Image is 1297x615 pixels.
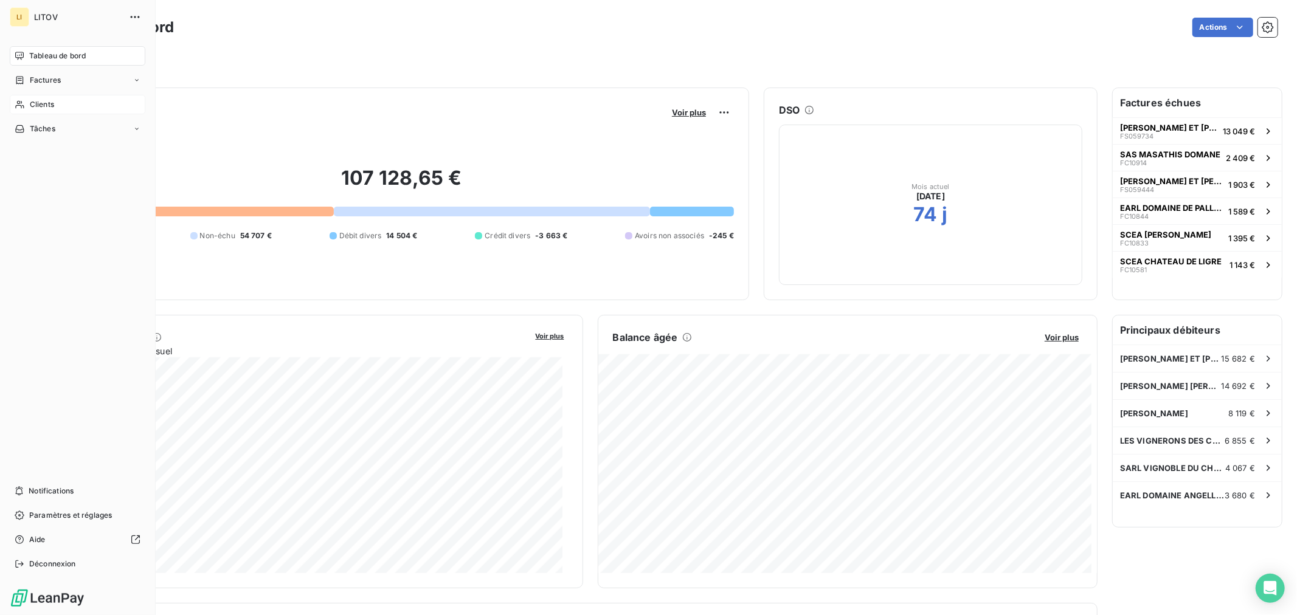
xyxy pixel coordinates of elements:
[1222,381,1255,391] span: 14 692 €
[1228,207,1255,216] span: 1 589 €
[1120,463,1225,473] span: SARL VIGNOBLE DU CHATEAU COUDRAY MONTPENSIER
[1045,332,1079,342] span: Voir plus
[1113,198,1282,224] button: EARL DOMAINE DE PALLUSFC108441 589 €
[1113,88,1282,117] h6: Factures échues
[69,166,734,202] h2: 107 128,65 €
[1120,266,1147,273] span: FC10581
[1120,408,1188,418] span: [PERSON_NAME]
[1225,490,1255,500] span: 3 680 €
[916,190,945,202] span: [DATE]
[709,230,734,241] span: -245 €
[532,330,568,341] button: Voir plus
[1192,18,1253,37] button: Actions
[10,7,29,27] div: LI
[30,99,54,110] span: Clients
[635,230,704,241] span: Avoirs non associés
[1120,213,1149,220] span: FC10844
[1120,239,1149,247] span: FC10833
[1120,490,1225,500] span: EARL DOMAINE ANGELLIAUME
[1120,354,1222,363] span: [PERSON_NAME] ET [PERSON_NAME]
[1228,408,1255,418] span: 8 119 €
[69,345,527,357] span: Chiffre d'affaires mensuel
[1113,224,1282,251] button: SCEA [PERSON_NAME]FC108331 395 €
[1120,149,1220,159] span: SAS MASATHIS DOMANE
[386,230,417,241] span: 14 504 €
[1120,203,1223,213] span: EARL DOMAINE DE PALLUS
[1120,436,1225,445] span: LES VIGNERONS DES COTEAUX ROMANAIS
[1225,436,1255,445] span: 6 855 €
[29,534,46,545] span: Aide
[913,202,937,227] h2: 74
[1113,171,1282,198] button: [PERSON_NAME] ET [PERSON_NAME]FS0594441 903 €
[1223,126,1255,136] span: 13 049 €
[1228,233,1255,243] span: 1 395 €
[240,230,272,241] span: 54 707 €
[1113,251,1282,278] button: SCEA CHATEAU DE LIGREFC105811 143 €
[1041,332,1082,343] button: Voir plus
[1120,176,1223,186] span: [PERSON_NAME] ET [PERSON_NAME]
[911,183,950,190] span: Mois actuel
[29,558,76,569] span: Déconnexion
[535,230,567,241] span: -3 663 €
[29,50,86,61] span: Tableau de bord
[1120,381,1222,391] span: [PERSON_NAME] [PERSON_NAME]
[34,12,122,22] span: LITOV
[1113,117,1282,144] button: [PERSON_NAME] ET [PERSON_NAME]FS05973413 049 €
[942,202,948,227] h2: j
[29,510,112,521] span: Paramètres et réglages
[1120,159,1147,167] span: FC10914
[1120,230,1211,239] span: SCEA [PERSON_NAME]
[668,107,710,118] button: Voir plus
[10,588,85,608] img: Logo LeanPay
[30,123,55,134] span: Tâches
[29,486,74,496] span: Notifications
[1230,260,1255,270] span: 1 143 €
[30,75,61,86] span: Factures
[672,108,706,117] span: Voir plus
[339,230,382,241] span: Débit divers
[1222,354,1255,363] span: 15 682 €
[536,332,564,340] span: Voir plus
[1256,574,1285,603] div: Open Intercom Messenger
[1120,132,1153,140] span: FS059734
[779,103,800,117] h6: DSO
[1226,153,1255,163] span: 2 409 €
[1120,256,1222,266] span: SCEA CHATEAU DE LIGRE
[613,330,678,345] h6: Balance âgée
[1120,123,1218,132] span: [PERSON_NAME] ET [PERSON_NAME]
[1113,144,1282,171] button: SAS MASATHIS DOMANEFC109142 409 €
[485,230,530,241] span: Crédit divers
[1113,315,1282,345] h6: Principaux débiteurs
[1228,180,1255,190] span: 1 903 €
[10,530,145,549] a: Aide
[1120,186,1154,193] span: FS059444
[1225,463,1255,473] span: 4 067 €
[200,230,235,241] span: Non-échu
